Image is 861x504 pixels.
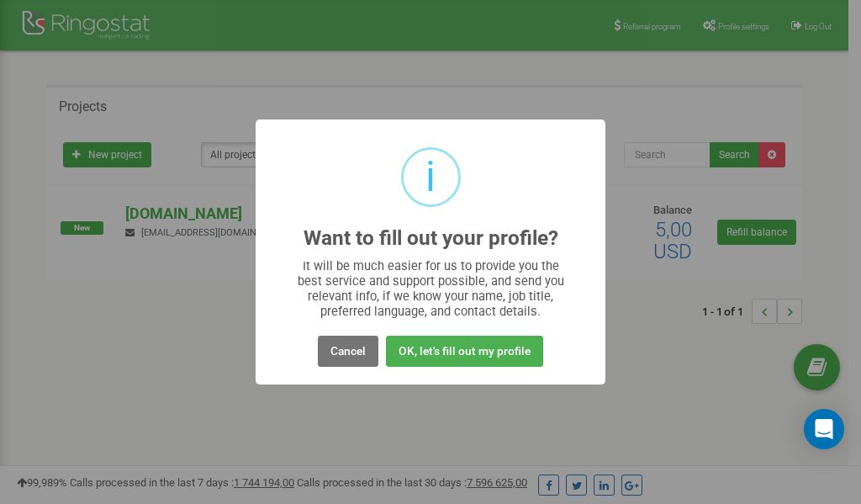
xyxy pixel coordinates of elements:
[318,336,378,367] button: Cancel
[804,409,844,449] div: Open Intercom Messenger
[289,258,573,319] div: It will be much easier for us to provide you the best service and support possible, and send you ...
[304,227,558,250] h2: Want to fill out your profile?
[386,336,543,367] button: OK, let's fill out my profile
[425,150,436,204] div: i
